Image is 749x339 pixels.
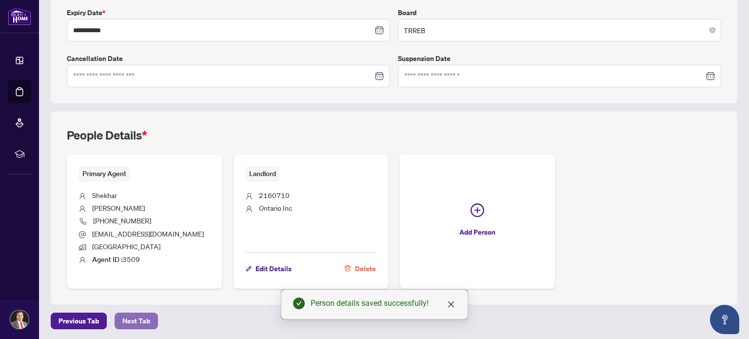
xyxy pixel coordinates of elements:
span: Ontario Inc [259,203,292,212]
span: Edit Details [256,261,292,277]
span: Delete [355,261,376,277]
span: TRREB [404,21,715,40]
span: 2160710 [259,191,290,199]
span: [PERSON_NAME] [92,203,145,212]
span: [EMAIL_ADDRESS][DOMAIN_NAME] [92,229,204,238]
label: Suspension Date [398,53,721,64]
label: Cancellation Date [67,53,390,64]
span: 3509 [92,255,140,263]
span: close-circle [710,27,715,33]
span: check-circle [293,298,305,309]
span: plus-circle [471,203,484,217]
span: close [447,300,455,308]
span: Next Tab [122,313,150,329]
button: Open asap [710,305,739,334]
button: Next Tab [115,313,158,329]
span: [PHONE_NUMBER] [93,216,151,225]
img: Profile Icon [10,310,29,329]
b: Agent ID : [92,255,122,264]
label: Expiry Date [67,7,390,18]
span: Landlord [245,166,280,181]
div: Person details saved successfully! [311,298,456,309]
span: Previous Tab [59,313,99,329]
a: Close [446,299,456,310]
button: Previous Tab [51,313,107,329]
span: Add Person [459,224,495,240]
img: logo [8,7,31,25]
button: Delete [344,260,376,277]
label: Board [398,7,721,18]
span: Primary Agent [79,166,130,181]
button: Edit Details [245,260,292,277]
span: Shekhar [92,191,117,199]
button: Add Person [400,155,555,288]
span: [GEOGRAPHIC_DATA] [92,242,160,251]
h2: People Details [67,127,147,143]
